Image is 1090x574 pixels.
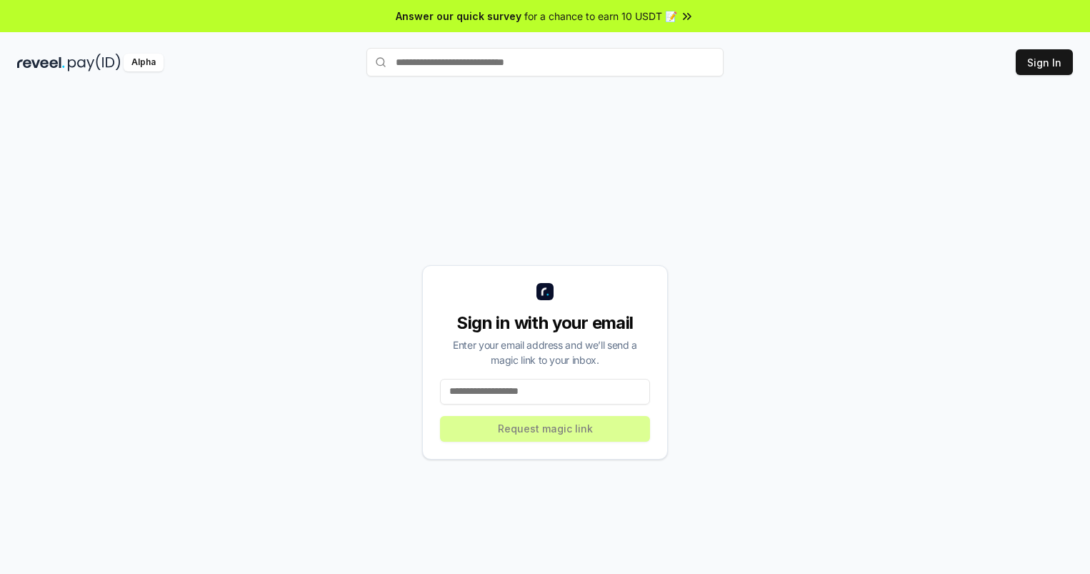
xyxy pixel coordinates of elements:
span: Answer our quick survey [396,9,521,24]
button: Sign In [1016,49,1073,75]
div: Sign in with your email [440,312,650,335]
img: logo_small [536,283,554,300]
img: reveel_dark [17,54,65,71]
div: Enter your email address and we’ll send a magic link to your inbox. [440,337,650,367]
div: Alpha [124,54,164,71]
img: pay_id [68,54,121,71]
span: for a chance to earn 10 USDT 📝 [524,9,677,24]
